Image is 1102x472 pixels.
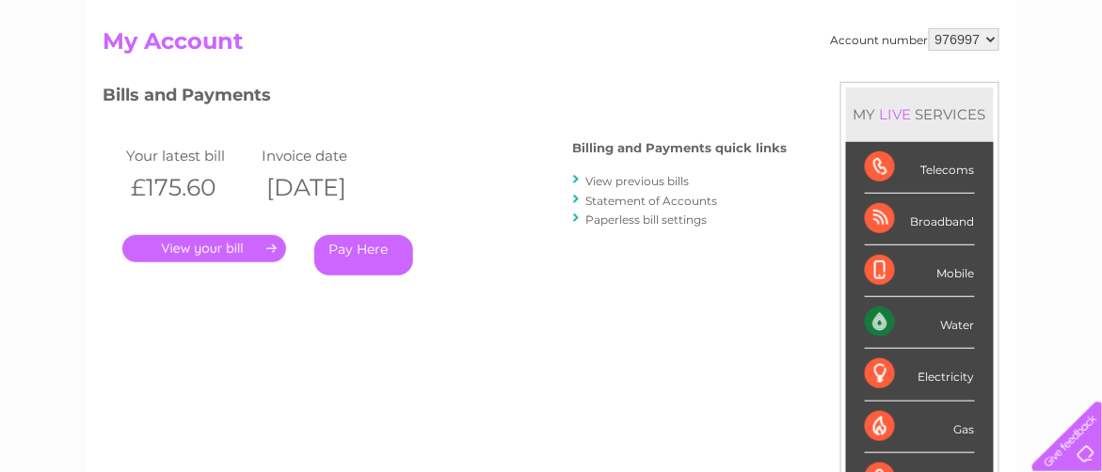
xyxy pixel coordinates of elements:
[865,194,975,245] div: Broadband
[865,401,975,453] div: Gas
[314,235,413,275] a: Pay Here
[977,80,1023,94] a: Contact
[104,82,788,115] h3: Bills and Payments
[865,245,975,297] div: Mobile
[257,143,392,168] td: Invoice date
[122,143,258,168] td: Your latest bill
[257,168,392,207] th: [DATE]
[107,10,997,91] div: Clear Business is a trading name of Verastar Limited (registered in [GEOGRAPHIC_DATA] No. 3667643...
[39,49,135,106] img: logo.png
[831,28,999,51] div: Account number
[104,28,999,64] h2: My Account
[865,297,975,349] div: Water
[122,235,286,262] a: .
[122,168,258,207] th: £175.60
[586,194,718,208] a: Statement of Accounts
[876,105,916,123] div: LIVE
[1040,80,1084,94] a: Log out
[747,9,877,33] a: 0333 014 3131
[771,80,807,94] a: Water
[865,142,975,194] div: Telecoms
[865,349,975,401] div: Electricity
[586,212,708,227] a: Paperless bill settings
[818,80,859,94] a: Energy
[938,80,966,94] a: Blog
[573,141,788,155] h4: Billing and Payments quick links
[586,174,690,188] a: View previous bills
[846,87,994,141] div: MY SERVICES
[870,80,927,94] a: Telecoms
